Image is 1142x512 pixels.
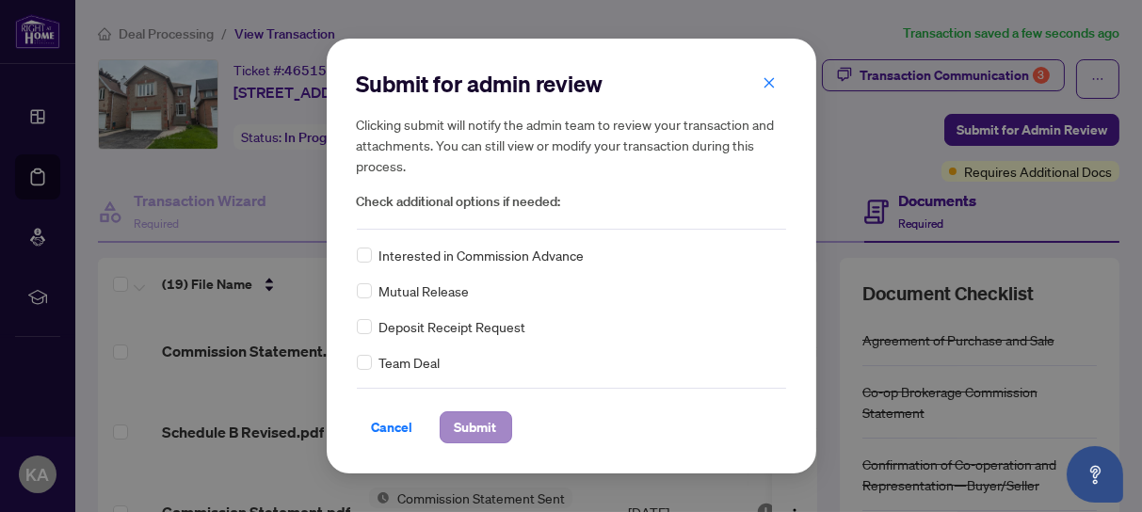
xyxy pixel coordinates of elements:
button: Submit [440,411,512,443]
span: Check additional options if needed: [357,191,786,213]
button: Open asap [1067,446,1123,503]
span: close [763,76,776,89]
span: Team Deal [379,352,441,373]
span: Mutual Release [379,280,470,301]
span: Interested in Commission Advance [379,245,585,265]
span: Deposit Receipt Request [379,316,526,337]
h5: Clicking submit will notify the admin team to review your transaction and attachments. You can st... [357,114,786,176]
span: Cancel [372,412,413,442]
button: Cancel [357,411,428,443]
span: Submit [455,412,497,442]
h2: Submit for admin review [357,69,786,99]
